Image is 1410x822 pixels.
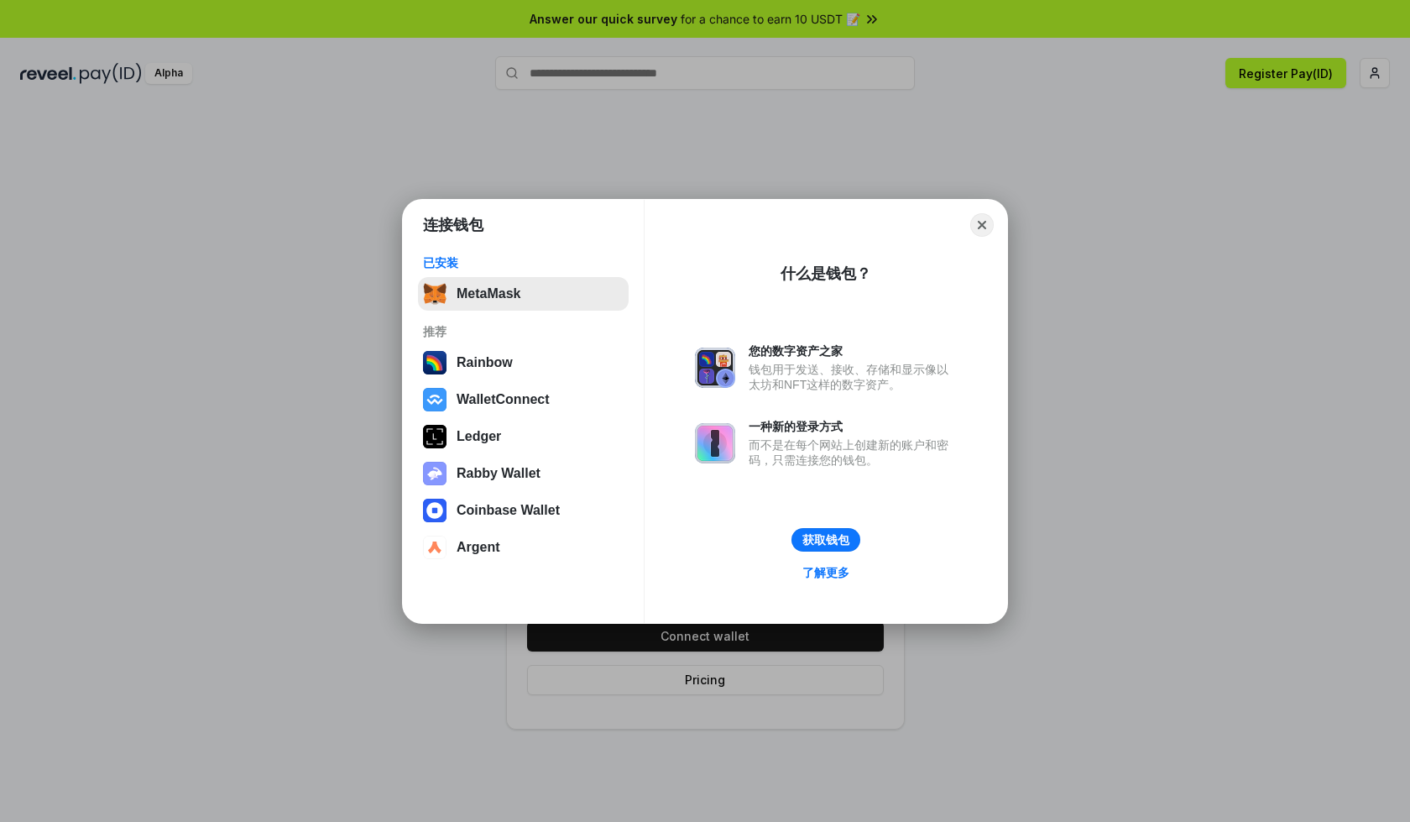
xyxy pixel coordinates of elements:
[457,392,550,407] div: WalletConnect
[749,362,957,392] div: 钱包用于发送、接收、存储和显示像以太坊和NFT这样的数字资产。
[749,343,957,359] div: 您的数字资产之家
[423,425,446,448] img: svg+xml,%3Csvg%20xmlns%3D%22http%3A%2F%2Fwww.w3.org%2F2000%2Fsvg%22%20width%3D%2228%22%20height%3...
[457,466,540,481] div: Rabby Wallet
[781,264,871,284] div: 什么是钱包？
[457,355,513,370] div: Rainbow
[423,388,446,411] img: svg+xml,%3Csvg%20width%3D%2228%22%20height%3D%2228%22%20viewBox%3D%220%200%2028%2028%22%20fill%3D...
[749,419,957,434] div: 一种新的登录方式
[802,565,849,580] div: 了解更多
[970,213,994,237] button: Close
[423,255,624,270] div: 已安装
[792,562,859,584] a: 了解更多
[423,351,446,374] img: svg+xml,%3Csvg%20width%3D%22120%22%20height%3D%22120%22%20viewBox%3D%220%200%20120%20120%22%20fil...
[802,532,849,547] div: 获取钱包
[423,282,446,306] img: svg+xml,%3Csvg%20fill%3D%22none%22%20height%3D%2233%22%20viewBox%3D%220%200%2035%2033%22%20width%...
[791,528,860,552] button: 获取钱包
[418,420,629,453] button: Ledger
[695,423,735,463] img: svg+xml,%3Csvg%20xmlns%3D%22http%3A%2F%2Fwww.w3.org%2F2000%2Fsvg%22%20fill%3D%22none%22%20viewBox...
[749,437,957,468] div: 而不是在每个网站上创建新的账户和密码，只需连接您的钱包。
[418,346,629,380] button: Rainbow
[418,494,629,527] button: Coinbase Wallet
[418,277,629,311] button: MetaMask
[423,499,446,522] img: svg+xml,%3Csvg%20width%3D%2228%22%20height%3D%2228%22%20viewBox%3D%220%200%2028%2028%22%20fill%3D...
[457,429,501,444] div: Ledger
[695,348,735,388] img: svg+xml,%3Csvg%20xmlns%3D%22http%3A%2F%2Fwww.w3.org%2F2000%2Fsvg%22%20fill%3D%22none%22%20viewBox...
[418,531,629,564] button: Argent
[418,383,629,416] button: WalletConnect
[457,540,500,555] div: Argent
[423,324,624,339] div: 推荐
[423,536,446,559] img: svg+xml,%3Csvg%20width%3D%2228%22%20height%3D%2228%22%20viewBox%3D%220%200%2028%2028%22%20fill%3D...
[423,462,446,485] img: svg+xml,%3Csvg%20xmlns%3D%22http%3A%2F%2Fwww.w3.org%2F2000%2Fsvg%22%20fill%3D%22none%22%20viewBox...
[457,503,560,518] div: Coinbase Wallet
[457,286,520,301] div: MetaMask
[418,457,629,490] button: Rabby Wallet
[423,215,483,235] h1: 连接钱包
